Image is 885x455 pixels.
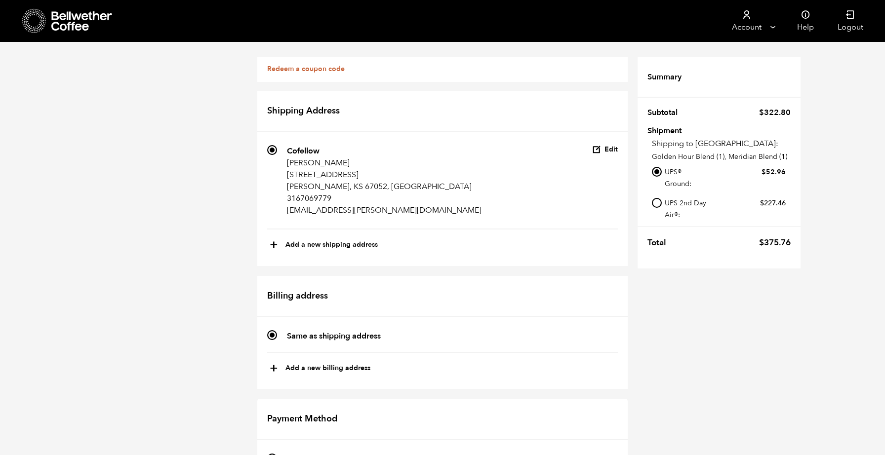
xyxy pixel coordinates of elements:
[270,360,278,377] span: +
[647,102,684,123] th: Subtotal
[287,146,320,156] strong: Cofellow
[647,232,672,254] th: Total
[267,64,345,74] a: Redeem a coupon code
[759,107,764,118] span: $
[257,276,628,317] h2: Billing address
[287,331,381,341] strong: Same as shipping address
[267,145,277,155] input: Cofellow [PERSON_NAME] [STREET_ADDRESS] [PERSON_NAME], KS 67052, [GEOGRAPHIC_DATA] 3167069779 [EM...
[270,237,278,254] span: +
[287,204,482,216] p: [EMAIL_ADDRESS][PERSON_NAME][DOMAIN_NAME]
[652,152,791,162] p: Golden Hour Blend (1), Meridian Blend (1)
[762,167,766,177] span: $
[759,237,791,248] bdi: 375.76
[270,360,370,377] button: +Add a new billing address
[647,127,704,133] th: Shipment
[257,399,628,440] h2: Payment Method
[267,330,277,340] input: Same as shipping address
[257,91,628,132] h2: Shipping Address
[287,169,482,181] p: [STREET_ADDRESS]
[759,107,791,118] bdi: 322.80
[592,145,618,154] button: Edit
[652,138,791,150] p: Shipping to [GEOGRAPHIC_DATA]:
[760,198,764,208] span: $
[647,67,687,87] th: Summary
[270,237,378,254] button: +Add a new shipping address
[759,237,764,248] span: $
[665,196,786,221] label: UPS 2nd Day Air®:
[760,198,786,208] bdi: 227.46
[287,192,482,204] p: 3167069779
[665,165,786,190] label: UPS® Ground:
[762,167,786,177] bdi: 52.96
[287,157,482,169] p: [PERSON_NAME]
[287,181,482,192] p: [PERSON_NAME], KS 67052, [GEOGRAPHIC_DATA]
